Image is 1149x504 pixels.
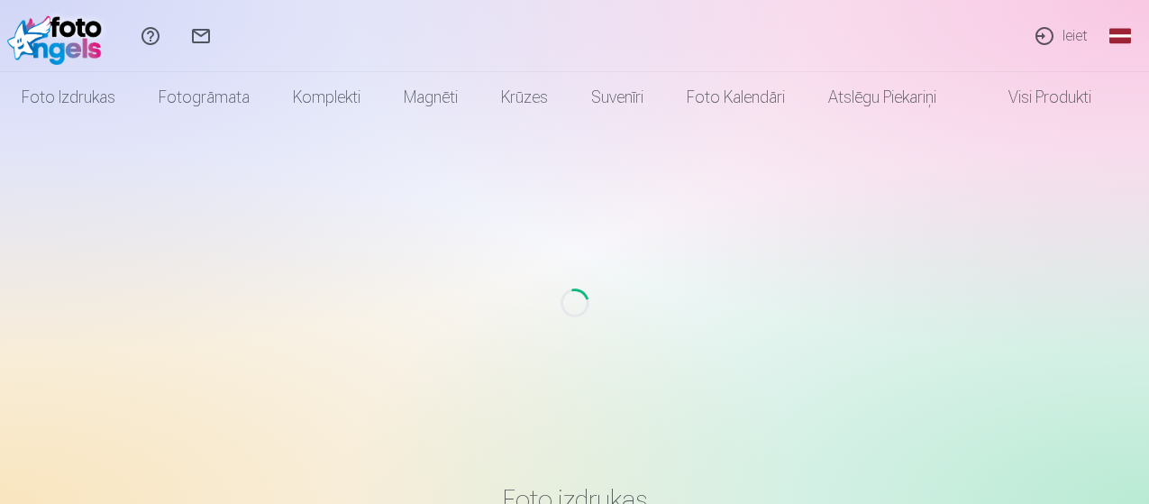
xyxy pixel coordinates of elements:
a: Visi produkti [958,72,1113,123]
a: Magnēti [382,72,479,123]
a: Fotogrāmata [137,72,271,123]
a: Foto kalendāri [665,72,807,123]
a: Krūzes [479,72,570,123]
img: /fa1 [7,7,111,65]
a: Komplekti [271,72,382,123]
a: Atslēgu piekariņi [807,72,958,123]
a: Suvenīri [570,72,665,123]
